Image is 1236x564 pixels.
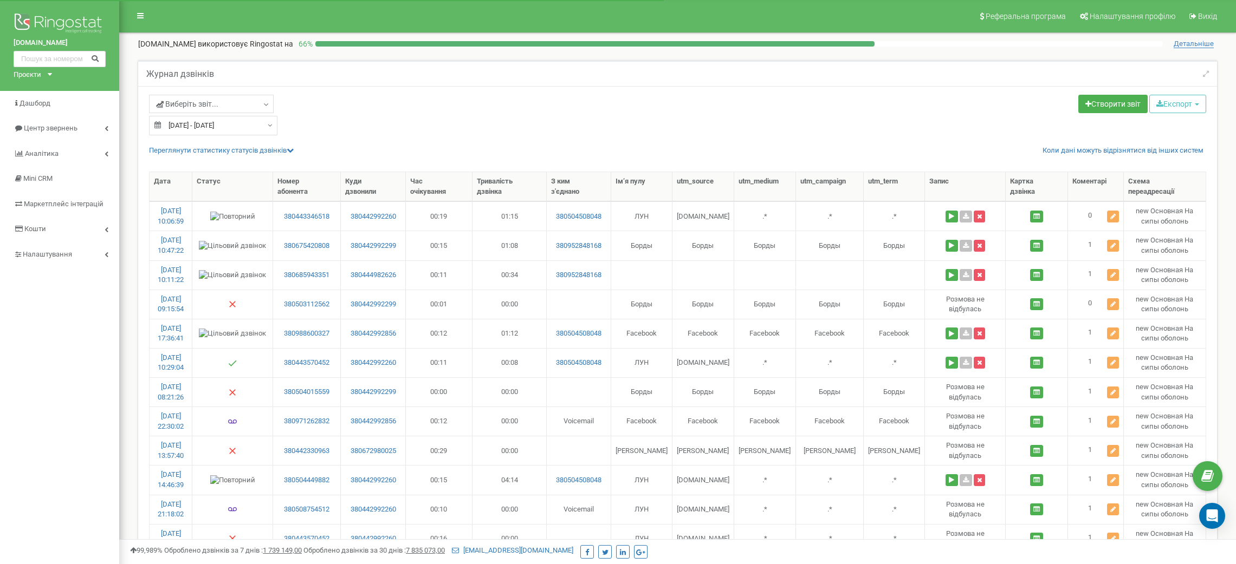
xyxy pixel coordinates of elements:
img: Немає відповіді [228,534,237,543]
th: utm_mеdium [734,172,797,201]
td: Facebook [611,406,672,436]
td: Розмова не вiдбулась [925,377,1006,406]
td: Facebook [672,319,734,348]
td: new Основная На сипы оболонь [1124,465,1206,494]
img: Немає відповіді [228,300,237,309]
td: [DOMAIN_NAME] [672,524,734,553]
td: Facebook [864,406,925,436]
td: 00:34 [473,260,547,290]
a: Завантажити [960,474,972,486]
a: Завантажити [960,269,972,281]
th: Дата [150,172,192,201]
th: Статус [192,172,273,201]
td: new Основная На сипы оболонь [1124,231,1206,260]
td: Розмова не вiдбулась [925,524,1006,553]
td: Борды [864,290,925,319]
span: Дашборд [20,99,50,107]
td: Facebook [734,319,797,348]
td: 00:11 [406,348,473,377]
td: Voicemail [547,495,611,524]
td: Борды [611,377,672,406]
td: Facebook [611,319,672,348]
td: 00:08 [473,348,547,377]
div: Проєкти [14,70,41,80]
td: 00:00 [473,524,547,553]
td: 1 [1068,406,1124,436]
a: 380442330963 [277,446,336,456]
a: [DATE] 10:29:04 [158,353,184,372]
a: [DATE] 10:47:22 [158,236,184,254]
span: Виберіть звіт... [156,99,218,109]
a: Виберіть звіт... [149,95,274,113]
u: 7 835 073,00 [406,546,445,554]
a: [DATE] 08:21:26 [158,383,184,401]
u: 1 739 149,00 [263,546,302,554]
td: new Основная На сипы оболонь [1124,319,1206,348]
a: Завантажити [960,240,972,252]
td: 00:00 [473,406,547,436]
img: Повторний [210,475,255,486]
a: 380503112562 [277,299,336,310]
td: Facebook [672,406,734,436]
td: Борды [864,231,925,260]
span: Оброблено дзвінків за 7 днів : [164,546,302,554]
a: [DATE] 14:46:39 [158,470,184,489]
a: 380504015559 [277,387,336,397]
img: Повторний [210,212,255,222]
h5: Журнал дзвінків [146,69,214,79]
a: 380504508048 [551,358,606,368]
td: 01:12 [473,319,547,348]
td: Борды [611,290,672,319]
div: Open Intercom Messenger [1199,503,1225,529]
a: [DATE] 10:06:59 [158,207,184,225]
td: 00:12 [406,406,473,436]
span: Кошти [24,225,46,233]
td: 00:10 [406,495,473,524]
button: Експорт [1149,95,1206,113]
th: utm_cаmpaign [796,172,864,201]
td: new Основная На сипы оболонь [1124,201,1206,231]
a: Завантажити [960,327,972,339]
td: 00:00 [406,377,473,406]
th: Ім‘я пулу [611,172,672,201]
td: new Основная На сипы оболонь [1124,406,1206,436]
a: 380442992260 [345,475,401,486]
span: використовує Ringostat на [198,40,293,48]
td: new Основная На сипы оболонь [1124,260,1206,290]
span: Оброблено дзвінків за 30 днів : [303,546,445,554]
a: Завантажити [960,211,972,222]
td: 1 [1068,465,1124,494]
td: 1 [1068,524,1124,553]
td: 00:00 [473,436,547,465]
span: Реферальна програма [986,12,1066,21]
a: 380443570452 [277,534,336,544]
td: Розмова не вiдбулась [925,495,1006,524]
td: ЛУН [611,201,672,231]
td: Борды [611,231,672,260]
td: Борды [864,377,925,406]
td: Facebook [796,319,864,348]
span: Детальніше [1174,40,1214,48]
td: Voicemail [547,406,611,436]
button: Видалити запис [974,327,985,339]
span: Налаштування [23,250,72,258]
th: З ким з'єднано [547,172,611,201]
a: 380442992856 [345,416,401,427]
td: [DOMAIN_NAME] [672,465,734,494]
img: Голосова пошта [228,417,237,426]
a: 380675420808 [277,241,336,251]
a: [DATE] 10:56:25 [158,529,184,548]
a: 380442992260 [345,212,401,222]
a: 380504449882 [277,475,336,486]
a: 380504508048 [551,475,606,486]
td: 00:12 [406,319,473,348]
td: Борды [734,377,797,406]
a: Переглянути статистику статусів дзвінків [149,146,294,154]
button: Видалити запис [974,357,985,369]
td: 00:00 [473,290,547,319]
td: 00:11 [406,260,473,290]
a: [DATE] 13:57:40 [158,441,184,460]
a: [DOMAIN_NAME] [14,38,106,48]
td: new Основная На сипы оболонь [1124,495,1206,524]
th: Час очікування [406,172,473,201]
